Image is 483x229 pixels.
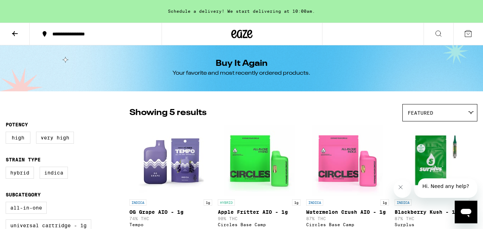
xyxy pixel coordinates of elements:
p: INDICA [306,199,323,206]
p: Blackberry Kush - 1g [395,209,477,215]
p: 90% THC [218,216,301,221]
iframe: Message from company [414,178,477,198]
p: Showing 5 results [129,107,206,119]
span: Featured [408,110,433,116]
img: Circles Base Camp - Watermelon Crush AIO - 1g [312,125,383,196]
p: 74% THC [129,216,212,221]
p: INDICA [129,199,146,206]
h1: Buy It Again [216,59,268,68]
p: 87% THC [395,216,477,221]
p: HYBRID [218,199,235,206]
label: Hybrid [6,167,34,179]
label: Indica [40,167,68,179]
p: 87% THC [306,216,389,221]
iframe: Button to launch messaging window [455,201,477,223]
p: Watermelon Crush AIO - 1g [306,209,389,215]
p: INDICA [395,199,412,206]
legend: Subcategory [6,192,41,197]
label: All-In-One [6,202,47,214]
img: Tempo - OG Grape AIO - 1g [135,125,206,196]
p: Apple Fritter AIO - 1g [218,209,301,215]
div: Circles Base Camp [306,222,389,227]
p: 1g [469,199,477,206]
p: 1g [380,199,389,206]
img: Surplus - Blackberry Kush - 1g [401,125,471,196]
legend: Potency [6,122,28,127]
div: Surplus [395,222,477,227]
div: Circles Base Camp [218,222,301,227]
div: Tempo [129,222,212,227]
p: OG Grape AIO - 1g [129,209,212,215]
img: Circles Base Camp - Apple Fritter AIO - 1g [224,125,295,196]
iframe: Close message [394,180,411,198]
div: Your favorite and most recently ordered products. [173,69,310,77]
legend: Strain Type [6,157,41,162]
label: High [6,132,30,144]
p: 1g [204,199,212,206]
label: Very High [36,132,74,144]
p: 1g [292,199,301,206]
